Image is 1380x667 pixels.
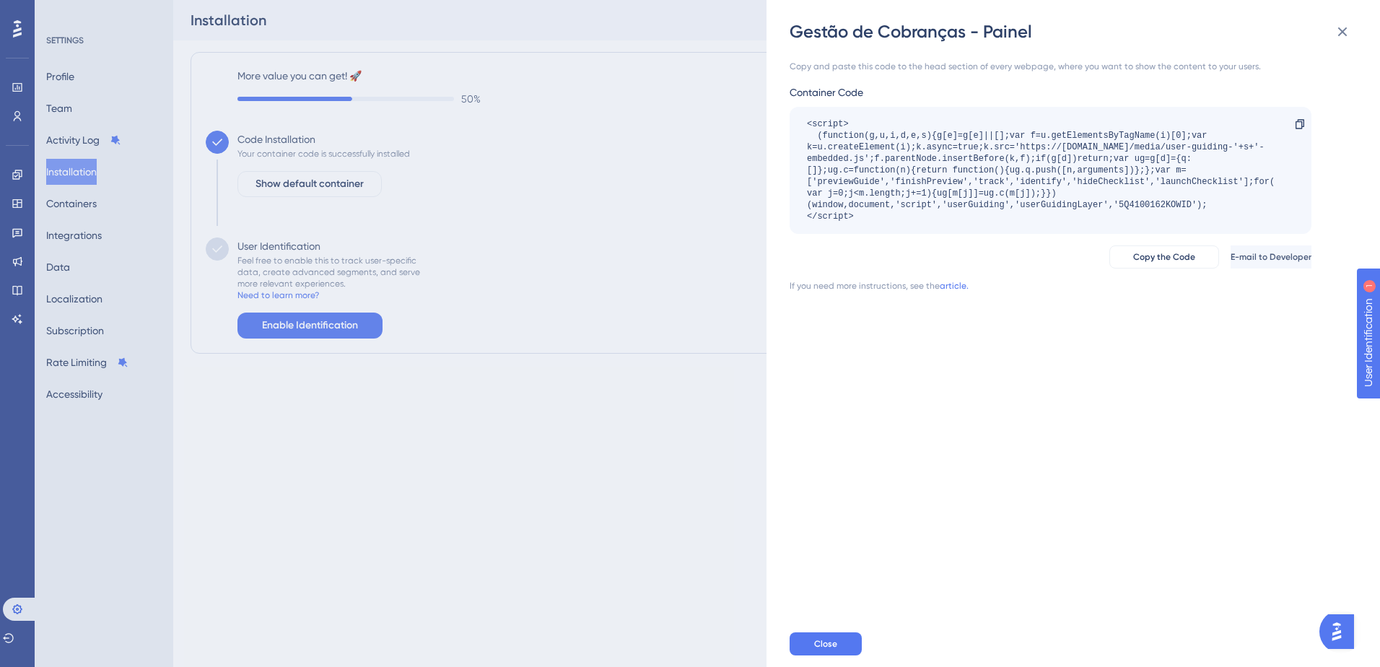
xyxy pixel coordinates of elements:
a: article. [940,280,969,292]
button: Close [790,632,862,655]
div: If you need more instructions, see the [790,280,940,292]
span: E-mail to Developer [1231,251,1311,263]
span: Copy the Code [1133,251,1195,263]
div: 1 [110,7,115,19]
div: Gestão de Cobranças - Painel [790,20,1360,43]
div: Copy and paste this code to the head section of every webpage, where you want to show the content... [790,61,1311,72]
div: Container Code [790,84,1311,101]
span: User Identification [12,4,100,21]
button: Copy the Code [1109,245,1219,269]
div: <script> (function(g,u,i,d,e,s){g[e]=g[e]||[];var f=u.getElementsByTagName(i)[0];var k=u.createEl... [807,118,1280,222]
button: E-mail to Developer [1231,245,1311,269]
iframe: UserGuiding AI Assistant Launcher [1319,610,1363,653]
span: Close [814,638,837,650]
